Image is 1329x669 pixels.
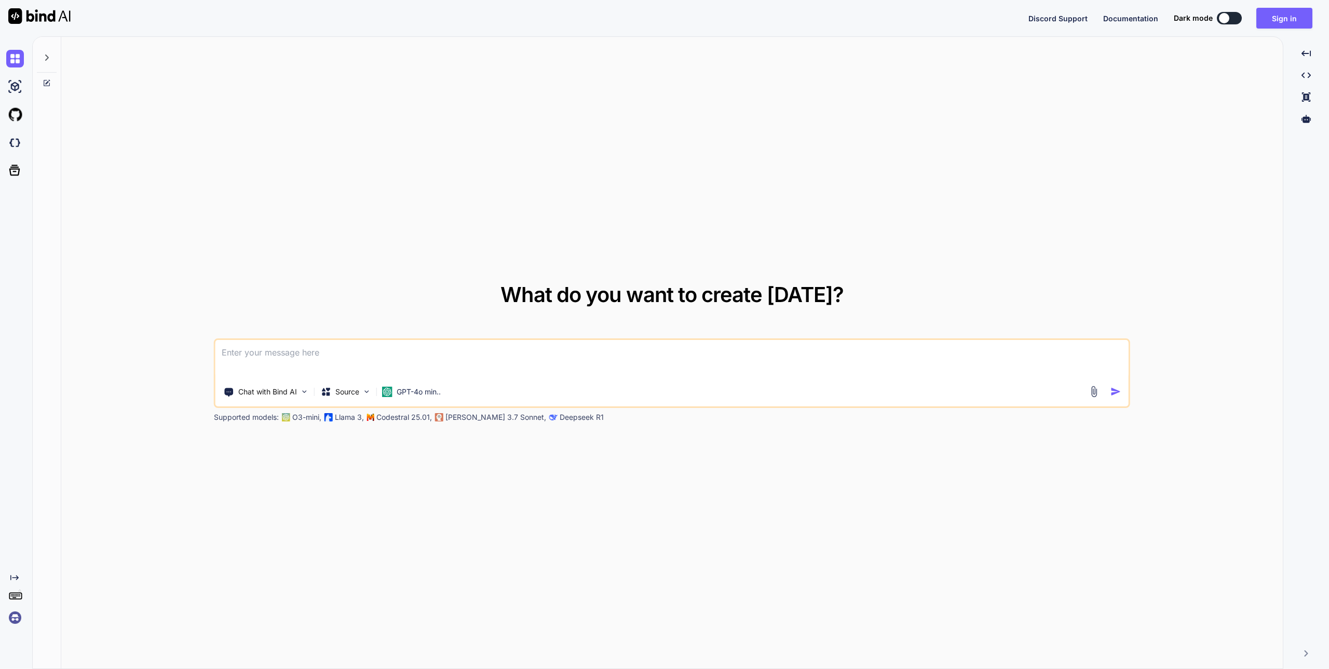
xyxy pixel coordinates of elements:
[238,387,297,397] p: Chat with Bind AI
[6,134,24,152] img: darkCloudIdeIcon
[335,412,364,422] p: Llama 3,
[1088,386,1100,398] img: attachment
[335,387,359,397] p: Source
[500,282,844,307] span: What do you want to create [DATE]?
[549,413,558,421] img: claude
[292,412,321,422] p: O3-mini,
[1256,8,1312,29] button: Sign in
[300,387,309,396] img: Pick Tools
[8,8,71,24] img: Bind AI
[282,413,290,421] img: GPT-4
[560,412,604,422] p: Deepseek R1
[1110,386,1121,397] img: icon
[382,387,392,397] img: GPT-4o mini
[324,413,333,421] img: Llama2
[1174,13,1213,23] span: Dark mode
[6,106,24,124] img: githubLight
[1103,14,1158,23] span: Documentation
[6,50,24,67] img: chat
[376,412,432,422] p: Codestral 25.01,
[367,414,374,421] img: Mistral-AI
[1028,14,1088,23] span: Discord Support
[214,412,279,422] p: Supported models:
[6,609,24,626] img: signin
[362,387,371,396] img: Pick Models
[435,413,443,421] img: claude
[445,412,546,422] p: [PERSON_NAME] 3.7 Sonnet,
[1028,13,1088,24] button: Discord Support
[6,78,24,95] img: ai-studio
[1103,13,1158,24] button: Documentation
[397,387,441,397] p: GPT-4o min..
